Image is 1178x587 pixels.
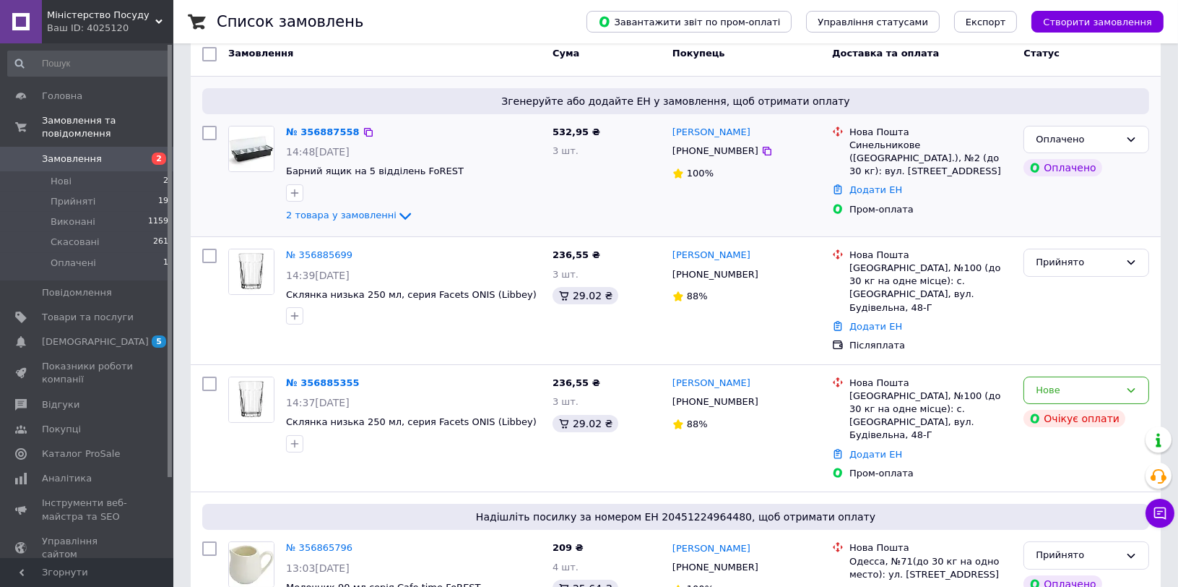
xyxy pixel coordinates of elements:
[42,335,149,348] span: [DEMOGRAPHIC_DATA]
[286,416,537,427] a: Склянка низька 250 мл, серия Facets ONIS (Libbey)
[217,13,363,30] h1: Список замовлень
[849,203,1012,216] div: Пром-оплата
[51,257,96,270] span: Оплачені
[849,467,1012,480] div: Пром-оплата
[849,377,1012,390] div: Нова Пошта
[51,175,72,188] span: Нові
[1036,132,1119,147] div: Оплачено
[553,396,579,407] span: 3 шт.
[286,542,352,553] a: № 356865796
[51,236,100,249] span: Скасовані
[47,9,155,22] span: Міністерство Посуду
[1023,410,1125,427] div: Очікує оплати
[228,249,274,295] a: Фото товару
[687,419,708,429] span: 88%
[1036,548,1119,563] div: Прийнято
[849,139,1012,179] div: Синельникове ([GEOGRAPHIC_DATA].), №2 (до 30 кг): вул. [STREET_ADDRESS]
[1145,499,1174,528] button: Чат з покупцем
[806,11,940,33] button: Управління статусами
[286,210,397,221] span: 2 товара у замовленні
[687,168,714,179] span: 100%
[553,377,600,388] span: 236,55 ₴
[1017,16,1164,27] a: Створити замовлення
[42,153,102,166] span: Замовлення
[286,397,350,408] span: 14:37[DATE]
[849,126,1012,139] div: Нова Пошта
[229,377,274,422] img: Фото товару
[42,360,134,386] span: Показники роботи компанії
[849,449,902,460] a: Додати ЕН
[42,311,134,324] span: Товари та послуги
[1036,255,1119,270] div: Прийнято
[832,48,939,59] span: Доставка та оплата
[849,321,902,332] a: Додати ЕН
[553,249,600,260] span: 236,55 ₴
[286,249,352,260] a: № 356885699
[228,126,274,172] a: Фото товару
[598,15,780,28] span: Завантажити звіт по пром-оплаті
[849,339,1012,352] div: Післяплата
[42,535,134,561] span: Управління сайтом
[42,497,134,523] span: Інструменти веб-майстра та SEO
[286,166,464,176] a: Барний ящик на 5 відділень FoREST
[286,270,350,281] span: 14:39[DATE]
[286,289,537,300] a: Склянка низька 250 мл, серия Facets ONIS (Libbey)
[286,146,350,158] span: 14:48[DATE]
[1036,383,1119,398] div: Нове
[849,184,902,195] a: Додати ЕН
[553,269,579,280] span: 3 шт.
[672,542,750,556] a: [PERSON_NAME]
[672,377,750,390] a: [PERSON_NAME]
[687,291,708,301] span: 88%
[670,265,761,284] div: [PHONE_NUMBER]
[51,215,95,228] span: Виконані
[670,558,761,577] div: [PHONE_NUMBER]
[586,11,792,33] button: Завантажити звіт по пром-оплаті
[42,423,81,436] span: Покупці
[672,126,750,140] a: [PERSON_NAME]
[553,287,618,304] div: 29.02 ₴
[849,262,1012,314] div: [GEOGRAPHIC_DATA], №100 (до 30 кг на одне місце): с. [GEOGRAPHIC_DATA], вул. Будівельна, 48-Г
[1023,48,1060,59] span: Статус
[229,249,274,294] img: Фото товару
[42,447,120,460] span: Каталог ProSale
[229,127,274,171] img: Фото товару
[148,215,168,228] span: 1159
[42,90,82,103] span: Головна
[286,562,350,574] span: 13:03[DATE]
[553,48,579,59] span: Cума
[1043,17,1152,27] span: Створити замовлення
[47,22,173,35] div: Ваш ID: 4025120
[849,555,1012,581] div: Одесса, №71(до 30 кг на одно место): ул. [STREET_ADDRESS]
[553,542,584,553] span: 209 ₴
[672,48,725,59] span: Покупець
[849,541,1012,554] div: Нова Пошта
[42,286,112,299] span: Повідомлення
[954,11,1018,33] button: Експорт
[553,415,618,432] div: 29.02 ₴
[849,390,1012,442] div: [GEOGRAPHIC_DATA], №100 (до 30 кг на одне місце): с. [GEOGRAPHIC_DATA], вул. Будівельна, 48-Г
[163,175,168,188] span: 2
[672,249,750,262] a: [PERSON_NAME]
[670,142,761,160] div: [PHONE_NUMBER]
[670,393,761,411] div: [PHONE_NUMBER]
[228,377,274,423] a: Фото товару
[229,542,274,587] img: Фото товару
[42,472,92,485] span: Аналітика
[966,17,1006,27] span: Експорт
[553,127,600,137] span: 532,95 ₴
[42,114,173,140] span: Замовлення та повідомлення
[818,17,928,27] span: Управління статусами
[208,510,1143,524] span: Надішліть посилку за номером ЕН 20451224964480, щоб отримати оплату
[553,145,579,156] span: 3 шт.
[553,562,579,573] span: 4 шт.
[152,153,166,165] span: 2
[42,398,79,411] span: Відгуки
[158,195,168,208] span: 19
[1031,11,1164,33] button: Створити замовлення
[153,236,168,249] span: 261
[208,94,1143,108] span: Згенеруйте або додайте ЕН у замовлення, щоб отримати оплату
